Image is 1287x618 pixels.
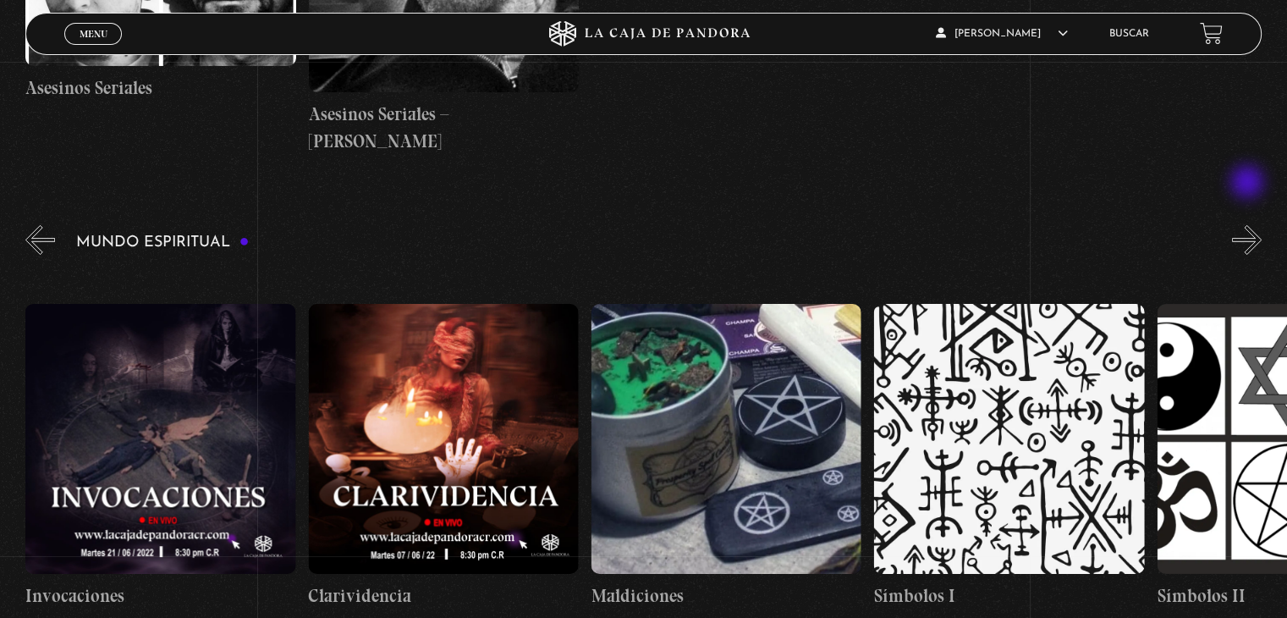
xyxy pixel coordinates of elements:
[309,101,579,154] h4: Asesinos Seriales – [PERSON_NAME]
[591,582,861,610] h4: Maldiciones
[874,582,1144,610] h4: Símbolos I
[309,582,579,610] h4: Clarividencia
[936,29,1068,39] span: [PERSON_NAME]
[25,582,295,610] h4: Invocaciones
[74,42,113,54] span: Cerrar
[1109,29,1149,39] a: Buscar
[1232,225,1262,255] button: Next
[25,74,295,102] h4: Asesinos Seriales
[80,29,107,39] span: Menu
[1200,22,1223,45] a: View your shopping cart
[25,225,55,255] button: Previous
[76,235,249,251] h3: Mundo Espiritual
